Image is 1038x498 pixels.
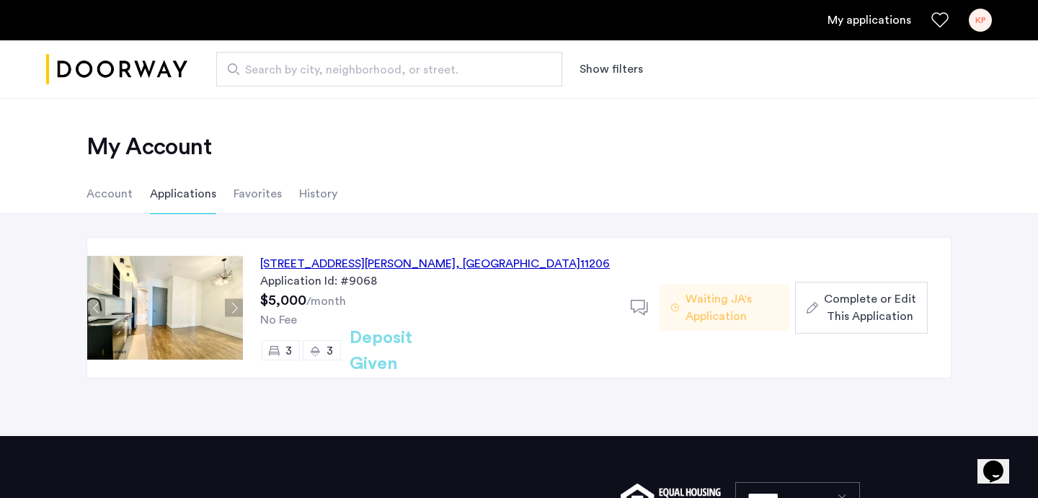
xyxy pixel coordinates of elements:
h2: Deposit Given [350,325,464,377]
span: 3 [327,345,333,357]
img: Apartment photo [87,256,243,360]
span: $5,000 [260,293,306,308]
div: Application Id: #9068 [260,272,613,290]
div: KP [969,9,992,32]
li: History [299,174,337,214]
span: 3 [285,345,292,357]
a: Favorites [931,12,949,29]
li: Applications [150,174,216,214]
a: Cazamio logo [46,43,187,97]
div: [STREET_ADDRESS][PERSON_NAME] 11206 [260,255,610,272]
span: Waiting JA's Application [686,290,778,325]
li: Account [86,174,133,214]
iframe: chat widget [977,440,1024,484]
button: button [795,282,928,334]
span: , [GEOGRAPHIC_DATA] [456,258,580,270]
img: logo [46,43,187,97]
h2: My Account [86,133,951,161]
span: Complete or Edit This Application [824,290,916,325]
button: Show or hide filters [580,61,643,78]
input: Apartment Search [216,52,562,86]
button: Next apartment [225,299,243,317]
sub: /month [306,295,346,307]
button: Previous apartment [87,299,105,317]
a: My application [828,12,911,29]
li: Favorites [234,174,282,214]
span: Search by city, neighborhood, or street. [245,61,522,79]
span: No Fee [260,314,297,326]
